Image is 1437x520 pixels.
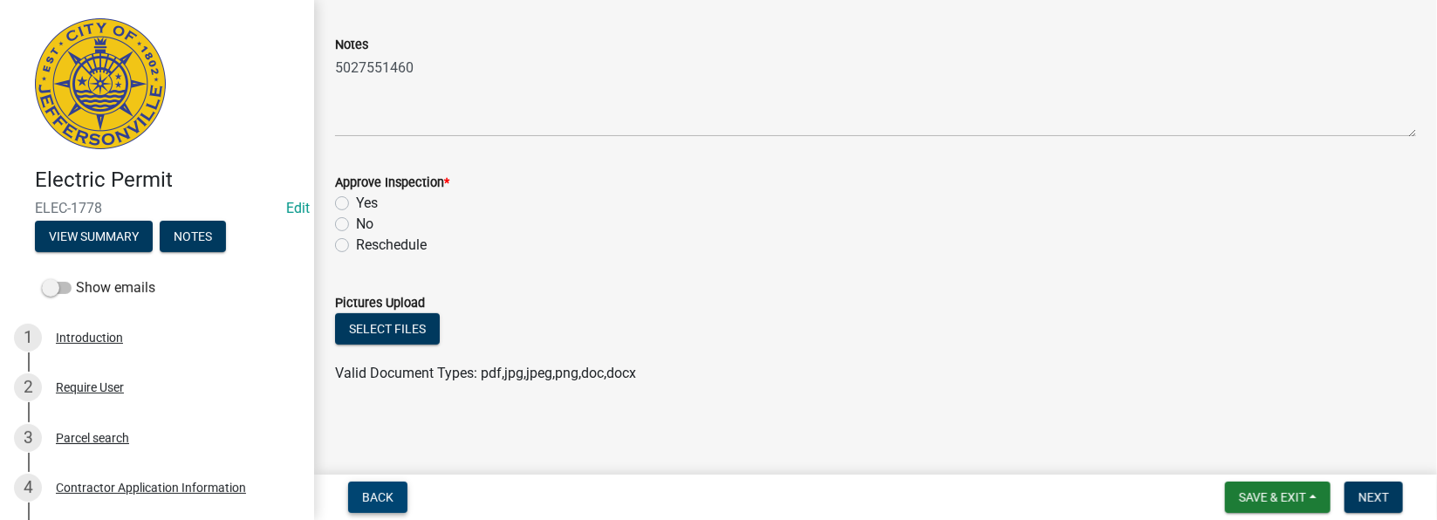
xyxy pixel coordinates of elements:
label: Approve Inspection [335,177,449,189]
div: 4 [14,474,42,502]
a: Edit [286,200,310,216]
label: No [356,214,373,235]
wm-modal-confirm: Edit Application Number [286,200,310,216]
label: Show emails [42,277,155,298]
button: Save & Exit [1225,482,1331,513]
div: Introduction [56,332,123,344]
label: Reschedule [356,235,427,256]
div: Contractor Application Information [56,482,246,494]
div: 3 [14,424,42,452]
span: ELEC-1778 [35,200,279,216]
wm-modal-confirm: Notes [160,230,226,244]
button: View Summary [35,221,153,252]
div: 2 [14,373,42,401]
h4: Electric Permit [35,168,300,193]
button: Select files [335,313,440,345]
span: Back [362,490,393,504]
div: 1 [14,324,42,352]
label: Pictures Upload [335,298,425,310]
div: Require User [56,381,124,393]
label: Notes [335,39,368,51]
span: Next [1358,490,1389,504]
div: Parcel search [56,432,129,444]
span: Valid Document Types: pdf,jpg,jpeg,png,doc,docx [335,365,636,381]
button: Notes [160,221,226,252]
wm-modal-confirm: Summary [35,230,153,244]
button: Back [348,482,407,513]
img: City of Jeffersonville, Indiana [35,18,166,149]
label: Yes [356,193,378,214]
span: Save & Exit [1239,490,1306,504]
button: Next [1345,482,1403,513]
